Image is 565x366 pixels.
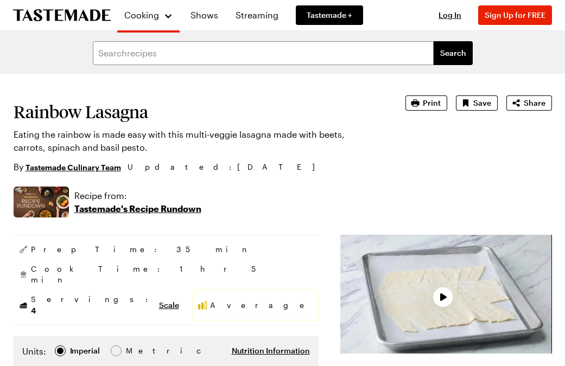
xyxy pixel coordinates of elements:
[434,41,473,65] button: filters
[31,264,314,285] span: Cook Time: 1 hr 5 min
[22,345,149,360] div: Imperial Metric
[405,95,447,111] button: Print
[433,287,453,307] button: Play Video
[340,235,552,354] video-js: Video Player
[22,345,46,358] label: Units:
[14,187,69,217] img: Show where recipe is used
[296,5,363,25] a: Tastemade +
[307,10,352,21] span: Tastemade +
[124,4,173,26] button: Cooking
[70,345,100,357] div: Imperial
[159,300,179,311] button: Scale
[478,5,552,25] button: Sign Up for FREE
[126,345,149,357] div: Metric
[210,300,314,311] span: Average
[14,160,121,174] p: By
[31,305,36,315] span: 4
[31,244,251,255] span: Prep Time: 35 min
[485,10,545,20] span: Sign Up for FREE
[128,161,326,173] span: Updated : [DATE]
[126,345,150,357] span: Metric
[428,10,472,21] button: Log In
[423,98,441,108] span: Print
[232,345,310,356] button: Nutrition Information
[124,10,159,20] span: Cooking
[26,161,121,173] a: Tastemade Culinary Team
[70,345,101,357] span: Imperial
[439,10,461,20] span: Log In
[14,128,375,154] p: Eating the rainbow is made easy with this multi-veggie lasagna made with beets, carrots, spinach ...
[13,9,111,22] a: To Tastemade Home Page
[456,95,498,111] button: Save recipe
[524,98,545,108] span: Share
[440,48,466,59] span: Search
[74,189,201,202] p: Recipe from:
[31,294,154,316] span: Servings:
[74,202,201,215] p: Tastemade's Recipe Rundown
[74,189,201,215] a: Recipe from:Tastemade's Recipe Rundown
[14,102,375,121] h1: Rainbow Lasagna
[506,95,552,111] button: Share
[473,98,491,108] span: Save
